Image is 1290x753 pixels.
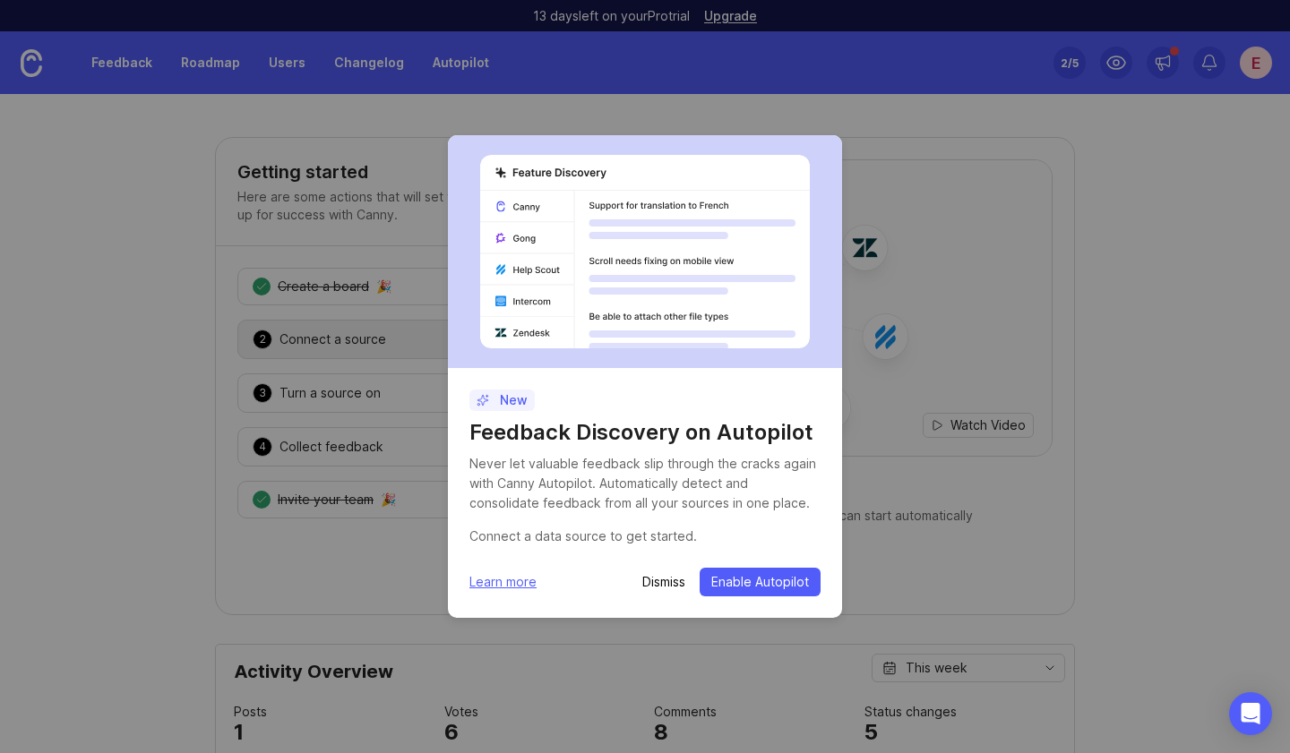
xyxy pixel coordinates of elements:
div: Never let valuable feedback slip through the cracks again with Canny Autopilot. Automatically det... [469,454,821,513]
div: Connect a data source to get started. [469,526,821,546]
img: autopilot-456452bdd303029aca878276f8eef889.svg [480,155,810,348]
div: Open Intercom Messenger [1229,692,1272,735]
p: New [477,391,528,409]
button: Dismiss [642,573,685,591]
h1: Feedback Discovery on Autopilot [469,418,821,447]
span: Enable Autopilot [711,573,809,591]
a: Learn more [469,572,537,592]
button: Enable Autopilot [700,568,821,596]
